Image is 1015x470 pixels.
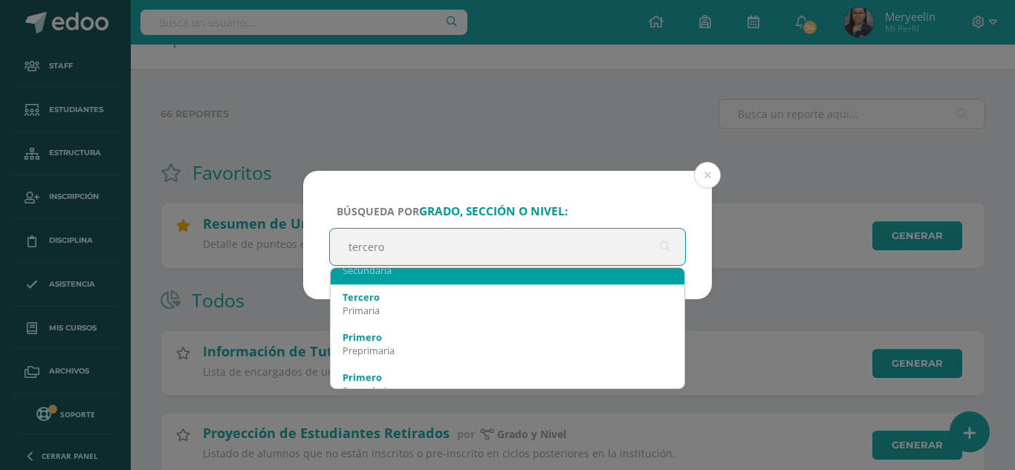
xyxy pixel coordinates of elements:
[343,290,672,304] div: Tercero
[343,330,672,344] div: Primero
[419,203,568,219] strong: grado, sección o nivel:
[343,264,672,277] div: Secundaria
[343,371,672,384] div: Primero
[343,384,672,397] div: Secundaria
[330,229,685,265] input: ej. Primero primaria, etc.
[694,162,721,189] button: Close (Esc)
[343,304,672,317] div: Primaria
[337,204,568,218] span: Búsqueda por
[343,344,672,357] div: Preprimaria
